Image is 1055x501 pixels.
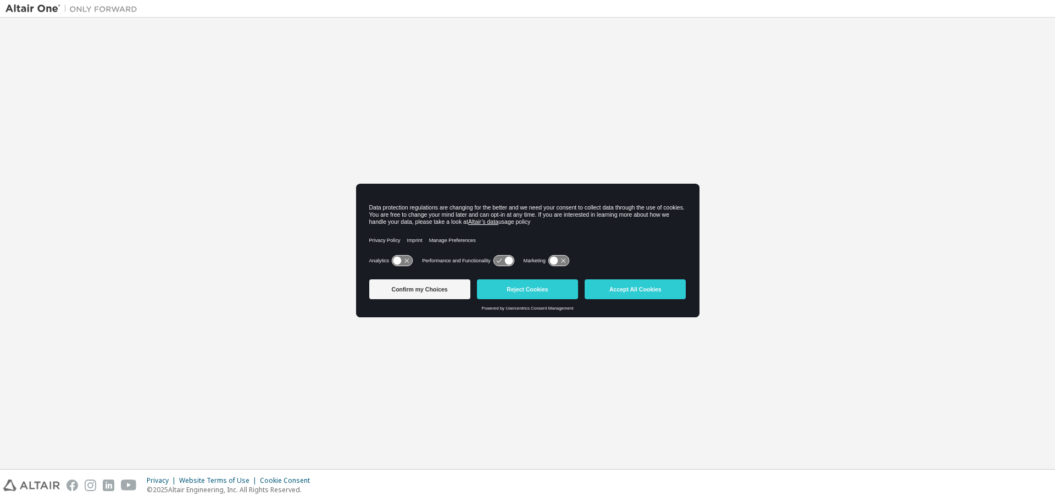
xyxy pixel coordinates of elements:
div: Cookie Consent [260,476,316,485]
div: Privacy [147,476,179,485]
div: Website Terms of Use [179,476,260,485]
img: Altair One [5,3,143,14]
p: © 2025 Altair Engineering, Inc. All Rights Reserved. [147,485,316,494]
img: altair_logo.svg [3,480,60,491]
img: facebook.svg [66,480,78,491]
img: linkedin.svg [103,480,114,491]
img: instagram.svg [85,480,96,491]
img: youtube.svg [121,480,137,491]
